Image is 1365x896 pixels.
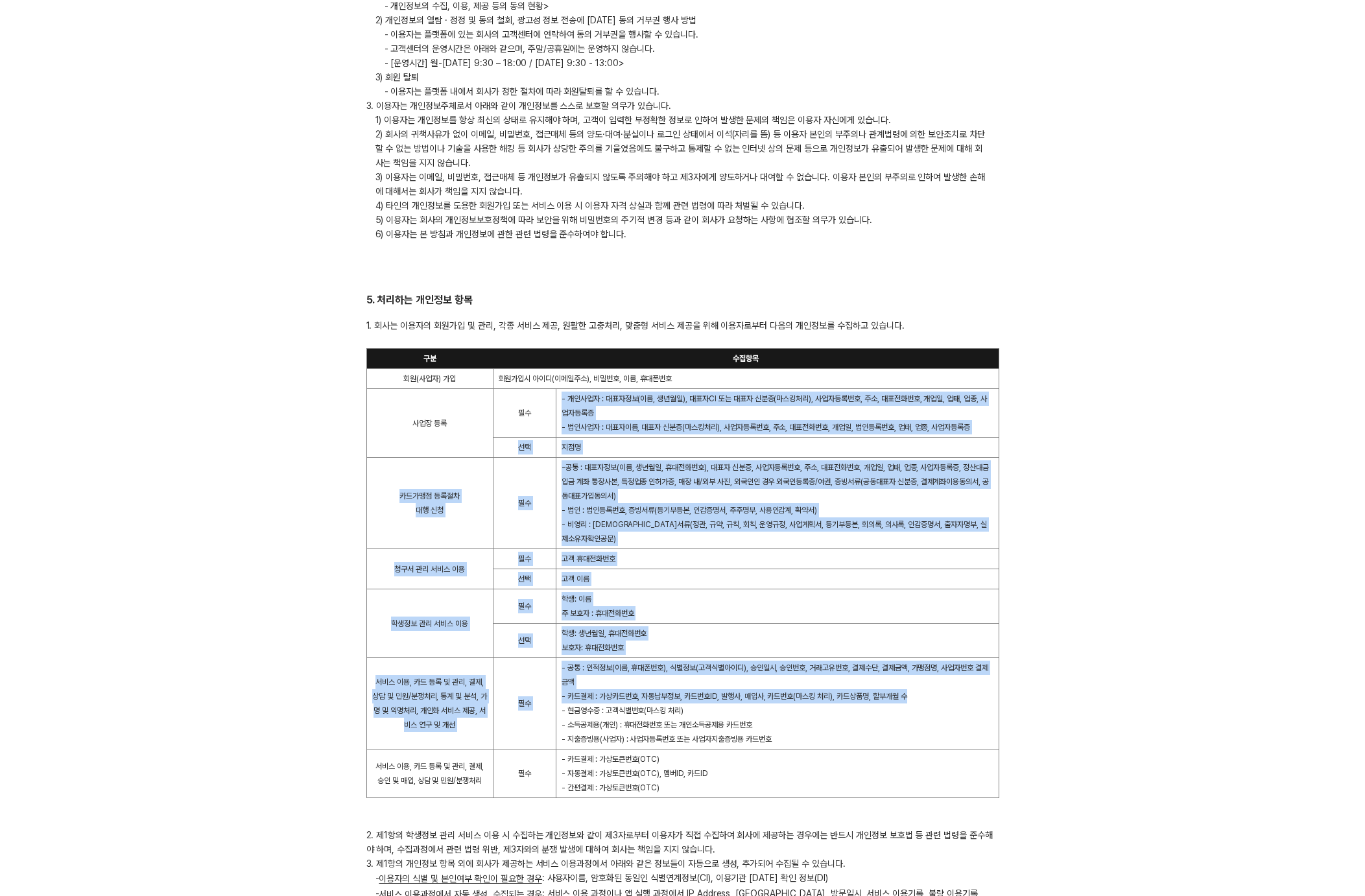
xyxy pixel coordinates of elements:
td: 청구서 관리 서비스 이용 [366,549,493,589]
td: 필수 [493,589,556,624]
td: 사업장 등록 [366,389,493,458]
td: 서비스 이용, 카드 등록 및 관리, 결제, 승인 및 매입, 상담 및 민원/분쟁처리 [366,749,493,798]
u: 이용자의 식별 및 본인여부 확인이 필요한 경우 [379,874,541,884]
p: 3) 회원 탈퇴 [366,70,999,84]
span: - 개인사업자 : 대표자정보(이름, 생년월일), 대표자CI 또는 대표자 신분증(마스킹처리), 사업자등록번호, 주소, 대표전화번호, 개업일, 업태, 업종, 사업자등록증 [562,394,987,418]
p: 6) 이용자는 본 방침과 개인정보에 관한 관련 법령을 준수하여야 합니다. [366,227,999,241]
span: - 고객센터의 운영시간은 아래와 같으며, 주말/공휴일에는 운영하지 않습니다. [375,43,665,54]
span: - 현금영수증 : 고객식별번호(마스킹 처리) [562,706,683,715]
p: 2) 회사의 귀책사유가 없이 이메일, 비밀번호, 접근매체 등의 양도·대여·분실이나 로그인 상태에서 이석(자리를 뜸) 등 이용자 본인의 부주의나 관계법령에 의한 보안조치로 차단... [366,127,999,170]
span: - 카드결제 : 가상카드번호, 자동납부정보, 카드번호ID, 발행사, 매입사, 카드번호(마스킹 처리), 카드상품명, 할부개월 수 [562,692,907,701]
td: 학생정보 관리 서비스 이용 [366,589,493,658]
p: 5) 이용자는 회사의 개인정보보호정책에 따라 보안을 위해 비밀번호의 주기적 변경 등과 같이 회사가 요청하는 사항에 협조할 의무가 있습니다. [366,213,999,227]
td: 학생: 이름 주 보호자 : 휴대전화번호 [556,589,999,624]
span: - 소득공제용(개인) : 휴대전화번호 또는 개인소득공제용 카드번호 - 지출증빙용(사업자) : 사업자등록번호 또는 사업자지출증빙용 카드번호 [562,720,772,744]
span: - 비영리 : [DEMOGRAPHIC_DATA]서류(정관, 규약, 규칙, 회칙, 운영규정, 사업계획서, 등기부등본, 회의록, 의사록, 인감증명서, 출자자명부, 실제소유자확인공문) [562,520,987,543]
td: 고객 휴대전화번호 [556,549,999,569]
span: - 간편결제 : 가상토큰번호(OTC) [562,783,659,792]
span: - [운영시간] 월-[DATE] 9:30 – 18:00 / [DATE] 9:30 - 13:00> [375,58,634,68]
td: 필수 [493,549,556,569]
td: 지점명 [556,438,999,458]
p: - : 사용자이름, 암호화된 동일인 식별연계정보(CI), 이용기관 [DATE] 확인 정보(DI) [366,871,999,886]
span: - 공통 : 인적정보(이름, 휴대폰번호), 식별정보(고객식별아이디), 승인일시, 승인번호, 거래고유번호, 결제수단, 결제금액, 가맹점명, 사업자번호 결제금액 [562,663,988,687]
p: 4) 타인의 개인정보를 도용한 회원가입 또는 서비스 이용 시 이용자 자격 상실과 함께 관련 법령에 따라 처벌될 수 있습니다. [366,198,999,213]
td: 필수 [493,458,556,549]
span: - 이용자는 플랫폼에 있는 회사의 고객센터에 연락하여 동의 거부권을 행사할 수 있습니다. [375,29,707,40]
td: 필수 [493,389,556,438]
td: 고객 이름 [556,569,999,589]
td: 선택 [493,569,556,589]
h2: 5. 처리하는 개인정보 항목 [366,293,999,308]
p: 3) 이용자는 이메일, 비밀번호, 접근매체 등 개인정보가 유출되지 않도록 주의해야 하고 제3자에게 양도하거나 대여할 수 없습니다. 이용자 본인의 부주의로 인하여 발생한 손해에... [366,170,999,198]
p: 1) 이용자는 개인정보를 항상 최신의 상태로 유지해야 하며, 고객이 입력한 부정확한 정보로 인하여 발생한 문제의 책임은 이용자 자신에게 있습니다. [366,113,999,127]
span: - 카드결제 : 가상토큰번호(OTC) - 자동결제 : 가상토큰번호(OTC), 멤버ID, 카드ID [562,755,708,778]
td: 선택 [493,438,556,458]
td: 회원(사업자) 가입 [366,369,493,389]
td: 선택 [493,624,556,658]
td: 필수 [493,749,556,798]
span: - 개인정보의 수집, 이용, 제공 등의 동의 현황> [375,1,558,11]
th: 구분 [366,349,493,369]
td: 서비스 이용, 카드 등록 및 관리, 결제, 상담 및 민원/분쟁처리, 통계 및 분석, 가명 및 익명처리, 개인화 서비스 제공, 서비스 연구 및 개선 [366,658,493,749]
th: 수집항목 [493,349,999,369]
span: - 법인사업자 : 대표자이름, 대표자 신분증(마스킹처리), 사업자등록번호, 주소, 대표전화번호, 개업일, 법인등록번호, 업태, 업종, 사업자등록증 [562,423,970,432]
td: 회원가입시 아이디(이메일주소), 비밀번호, 이름, 휴대폰번호 [493,369,999,389]
p: 2) 개인정보의 열람 · 정정 및 동의 철회, 광고성 정보 전송에 [DATE] 동의 거부권 행사 방법 [366,13,999,27]
span: -공통 : 대표자정보(이름, 생년월일, 휴대전화번호), 대표자 신분증, 사업자등록번호, 주소, 대표전화번호, 개업일, 업태, 업종, 사업자등록증, 정산대금 입금 계좌 통장사본... [562,463,989,501]
span: - 이용자는 플랫폼 내에서 회사가 정한 절차에 따라 회원탈퇴를 할 수 있습니다. [375,86,669,97]
td: 필수 [493,658,556,749]
td: 카드가맹점 등록절차 대행 신청 [366,458,493,549]
td: 학생: 생년월일, 휴대전화번호 보호자: 휴대전화번호 [556,624,999,658]
span: - 법인 : 법인등록번호, 증빙서류(등기부등본, 인감증명서, 주주명부, 사용인감계, 확약서) [562,506,817,515]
